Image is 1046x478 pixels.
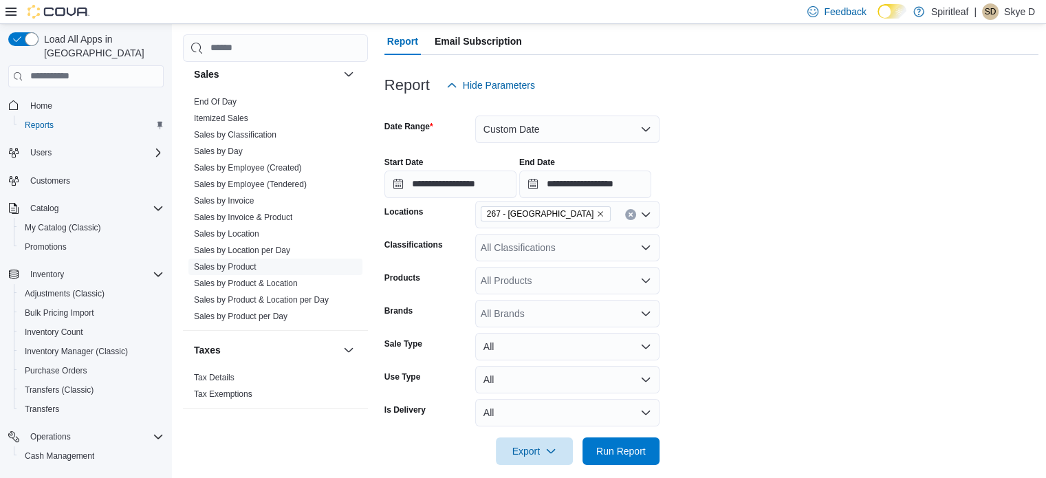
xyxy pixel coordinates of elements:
[25,266,164,283] span: Inventory
[30,100,52,111] span: Home
[19,117,164,133] span: Reports
[194,212,292,223] span: Sales by Invoice & Product
[14,380,169,400] button: Transfers (Classic)
[481,206,611,221] span: 267 - Cold Lake
[475,366,660,393] button: All
[30,431,71,442] span: Operations
[194,146,243,156] a: Sales by Day
[496,437,573,465] button: Export
[19,285,164,302] span: Adjustments (Classic)
[194,294,329,305] span: Sales by Product & Location per Day
[19,219,107,236] a: My Catalog (Classic)
[25,346,128,357] span: Inventory Manager (Classic)
[19,117,59,133] a: Reports
[985,3,996,20] span: SD
[14,218,169,237] button: My Catalog (Classic)
[25,172,164,189] span: Customers
[194,245,290,256] span: Sales by Location per Day
[384,371,420,382] label: Use Type
[25,173,76,189] a: Customers
[194,196,254,206] a: Sales by Invoice
[183,369,368,408] div: Taxes
[25,98,58,114] a: Home
[194,312,287,321] a: Sales by Product per Day
[387,28,418,55] span: Report
[384,239,443,250] label: Classifications
[25,200,164,217] span: Catalog
[194,129,276,140] span: Sales by Classification
[14,323,169,342] button: Inventory Count
[19,343,164,360] span: Inventory Manager (Classic)
[19,362,164,379] span: Purchase Orders
[30,269,64,280] span: Inventory
[194,162,302,173] span: Sales by Employee (Created)
[19,324,164,340] span: Inventory Count
[384,305,413,316] label: Brands
[3,96,169,116] button: Home
[14,400,169,419] button: Transfers
[25,307,94,318] span: Bulk Pricing Import
[194,246,290,255] a: Sales by Location per Day
[194,373,235,382] a: Tax Details
[25,200,64,217] button: Catalog
[194,179,307,190] span: Sales by Employee (Tendered)
[625,209,636,220] button: Clear input
[194,279,298,288] a: Sales by Product & Location
[14,446,169,466] button: Cash Management
[384,338,422,349] label: Sale Type
[14,284,169,303] button: Adjustments (Classic)
[384,206,424,217] label: Locations
[19,362,93,379] a: Purchase Orders
[39,32,164,60] span: Load All Apps in [GEOGRAPHIC_DATA]
[25,450,94,461] span: Cash Management
[441,72,541,99] button: Hide Parameters
[3,199,169,218] button: Catalog
[14,342,169,361] button: Inventory Manager (Classic)
[384,121,433,132] label: Date Range
[463,78,535,92] span: Hide Parameters
[194,113,248,123] a: Itemized Sales
[19,285,110,302] a: Adjustments (Classic)
[19,448,164,464] span: Cash Management
[19,239,164,255] span: Promotions
[14,237,169,257] button: Promotions
[25,266,69,283] button: Inventory
[194,97,237,107] a: End Of Day
[194,229,259,239] a: Sales by Location
[194,295,329,305] a: Sales by Product & Location per Day
[28,5,89,19] img: Cova
[14,361,169,380] button: Purchase Orders
[640,242,651,253] button: Open list of options
[384,404,426,415] label: Is Delivery
[19,382,164,398] span: Transfers (Classic)
[14,116,169,135] button: Reports
[25,384,94,395] span: Transfers (Classic)
[475,333,660,360] button: All
[384,272,420,283] label: Products
[194,67,219,81] h3: Sales
[194,278,298,289] span: Sales by Product & Location
[19,401,164,417] span: Transfers
[519,157,555,168] label: End Date
[19,448,100,464] a: Cash Management
[194,262,257,272] a: Sales by Product
[504,437,565,465] span: Export
[25,288,105,299] span: Adjustments (Classic)
[19,239,72,255] a: Promotions
[25,327,83,338] span: Inventory Count
[340,66,357,83] button: Sales
[640,275,651,286] button: Open list of options
[1004,3,1035,20] p: Skye D
[25,365,87,376] span: Purchase Orders
[25,428,76,445] button: Operations
[475,116,660,143] button: Custom Date
[194,389,252,400] span: Tax Exemptions
[194,130,276,140] a: Sales by Classification
[596,210,604,218] button: Remove 267 - Cold Lake from selection in this group
[824,5,866,19] span: Feedback
[194,343,338,357] button: Taxes
[25,144,57,161] button: Users
[194,213,292,222] a: Sales by Invoice & Product
[19,219,164,236] span: My Catalog (Classic)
